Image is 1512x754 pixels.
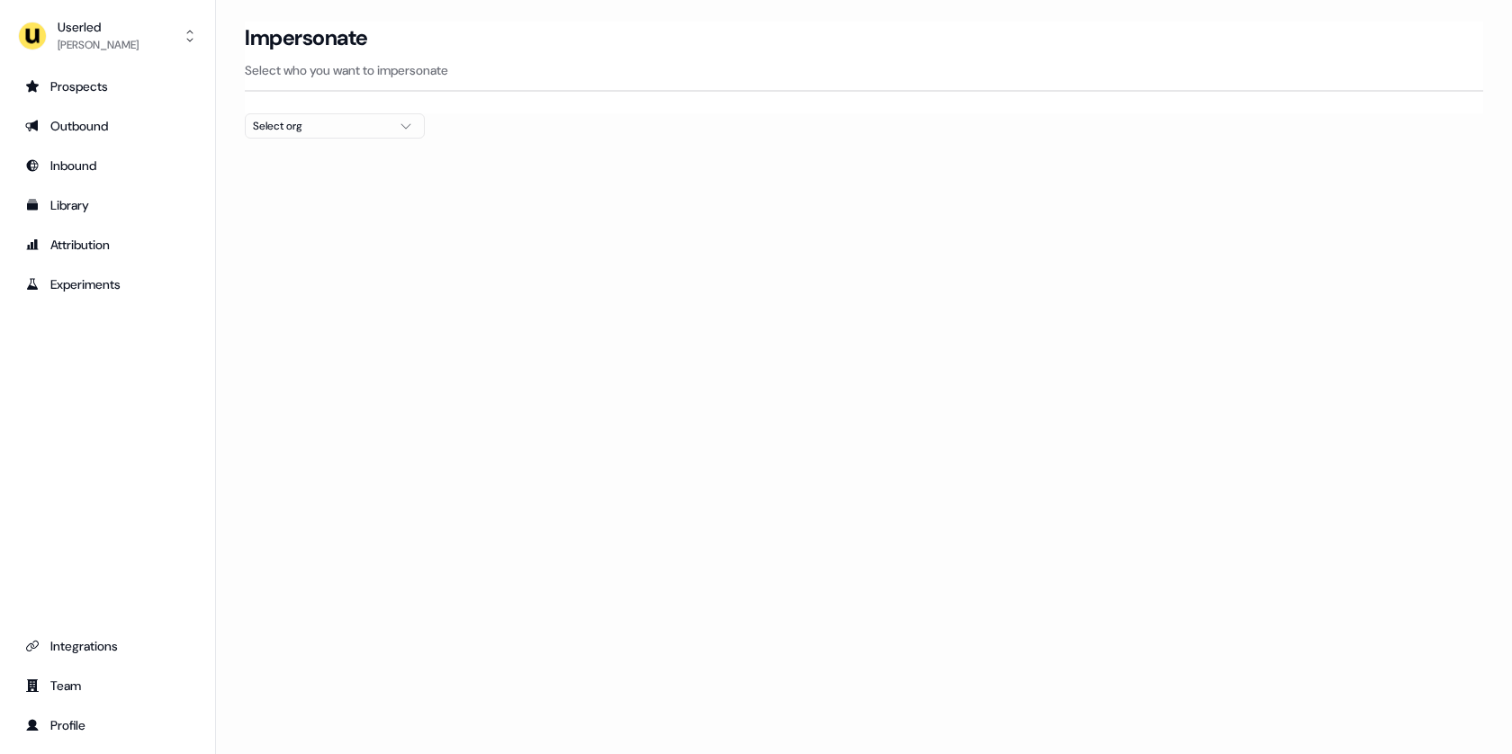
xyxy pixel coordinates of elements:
div: Userled [58,18,139,36]
div: Library [25,196,190,214]
div: Team [25,677,190,695]
a: Go to prospects [14,72,201,101]
a: Go to Inbound [14,151,201,180]
div: Inbound [25,157,190,175]
p: Select who you want to impersonate [245,61,1483,79]
a: Go to templates [14,191,201,220]
div: Select org [253,117,388,135]
a: Go to outbound experience [14,112,201,140]
div: Prospects [25,77,190,95]
a: Go to team [14,671,201,700]
div: Experiments [25,275,190,293]
button: Select org [245,113,425,139]
a: Go to attribution [14,230,201,259]
div: Integrations [25,637,190,655]
h3: Impersonate [245,24,368,51]
div: Profile [25,716,190,734]
button: Userled[PERSON_NAME] [14,14,201,58]
a: Go to integrations [14,632,201,660]
a: Go to experiments [14,270,201,299]
div: [PERSON_NAME] [58,36,139,54]
a: Go to profile [14,711,201,740]
div: Outbound [25,117,190,135]
div: Attribution [25,236,190,254]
